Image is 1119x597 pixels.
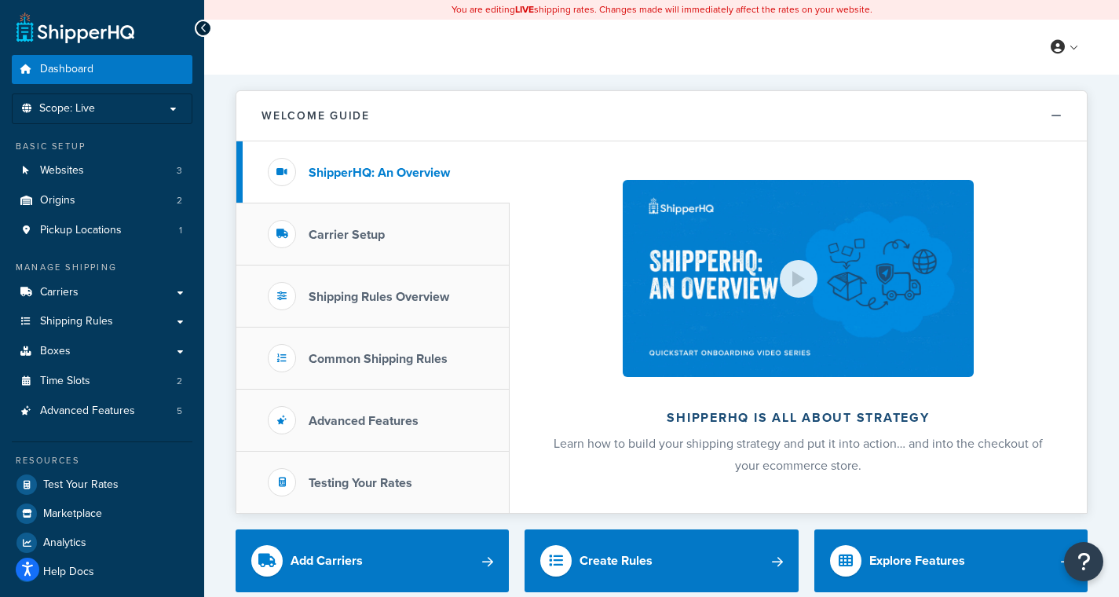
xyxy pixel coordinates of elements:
li: Time Slots [12,367,192,396]
a: Test Your Rates [12,471,192,499]
span: 2 [177,194,182,207]
div: Basic Setup [12,140,192,153]
b: LIVE [515,2,534,16]
a: Time Slots2 [12,367,192,396]
span: Dashboard [40,63,93,76]
span: Help Docs [43,566,94,579]
a: Marketplace [12,500,192,528]
span: 2 [177,375,182,388]
a: Carriers [12,278,192,307]
span: Websites [40,164,84,178]
span: Learn how to build your shipping strategy and put it into action… and into the checkout of your e... [554,434,1043,474]
span: Carriers [40,286,79,299]
button: Open Resource Center [1064,542,1103,581]
div: Create Rules [580,550,653,572]
span: Boxes [40,345,71,358]
h3: Shipping Rules Overview [309,290,449,304]
a: Pickup Locations1 [12,216,192,245]
li: Pickup Locations [12,216,192,245]
a: Analytics [12,529,192,557]
div: Resources [12,454,192,467]
span: 3 [177,164,182,178]
span: Origins [40,194,75,207]
div: Add Carriers [291,550,363,572]
span: Advanced Features [40,405,135,418]
h3: Testing Your Rates [309,476,412,490]
span: Analytics [43,537,86,550]
h3: ShipperHQ: An Overview [309,166,450,180]
div: Manage Shipping [12,261,192,274]
a: Shipping Rules [12,307,192,336]
button: Welcome Guide [236,91,1087,141]
a: Origins2 [12,186,192,215]
h3: Carrier Setup [309,228,385,242]
li: Advanced Features [12,397,192,426]
span: 5 [177,405,182,418]
a: Dashboard [12,55,192,84]
span: Pickup Locations [40,224,122,237]
a: Add Carriers [236,529,509,592]
div: Explore Features [869,550,965,572]
a: Boxes [12,337,192,366]
img: ShipperHQ is all about strategy [623,180,973,377]
a: Advanced Features5 [12,397,192,426]
a: Websites3 [12,156,192,185]
li: Websites [12,156,192,185]
span: Test Your Rates [43,478,119,492]
h3: Common Shipping Rules [309,352,448,366]
span: Marketplace [43,507,102,521]
span: Scope: Live [39,102,95,115]
a: Help Docs [12,558,192,586]
span: 1 [179,224,182,237]
h2: ShipperHQ is all about strategy [551,411,1045,425]
h3: Advanced Features [309,414,419,428]
a: Create Rules [525,529,798,592]
a: Explore Features [814,529,1088,592]
h2: Welcome Guide [261,110,370,122]
span: Shipping Rules [40,315,113,328]
li: Origins [12,186,192,215]
span: Time Slots [40,375,90,388]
